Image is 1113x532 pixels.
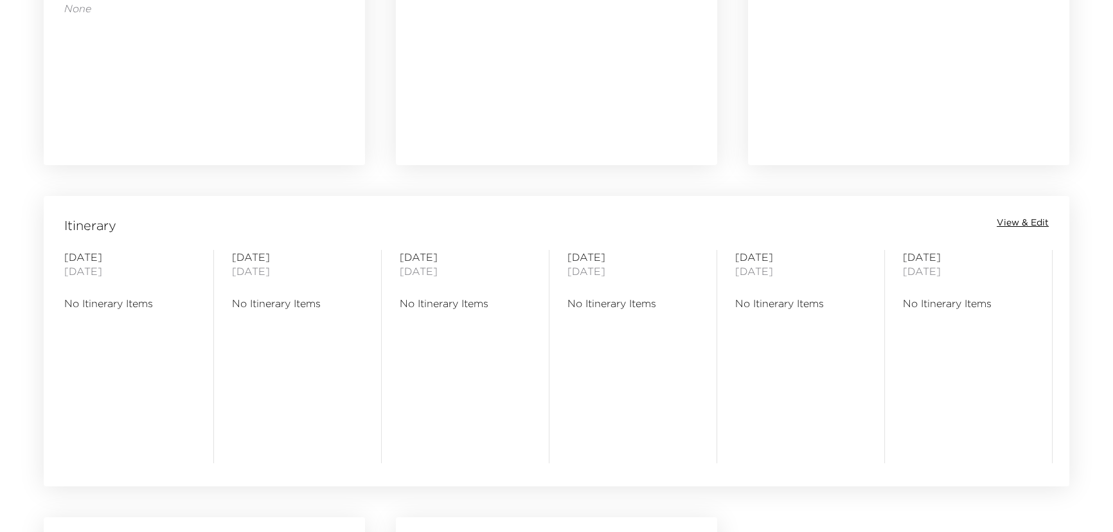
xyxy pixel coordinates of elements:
span: Itinerary [64,217,116,235]
span: No Itinerary Items [232,296,363,310]
span: [DATE] [567,250,699,264]
span: No Itinerary Items [735,296,866,310]
span: [DATE] [735,250,866,264]
span: [DATE] [232,250,363,264]
span: [DATE] [903,250,1034,264]
span: No Itinerary Items [400,296,531,310]
button: View & Edit [997,217,1049,229]
span: [DATE] [400,264,531,278]
span: [DATE] [64,250,195,264]
span: [DATE] [232,264,363,278]
span: [DATE] [64,264,195,278]
span: No Itinerary Items [567,296,699,310]
span: [DATE] [735,264,866,278]
p: None [64,1,344,15]
span: [DATE] [903,264,1034,278]
span: No Itinerary Items [903,296,1034,310]
span: [DATE] [400,250,531,264]
span: [DATE] [567,264,699,278]
span: No Itinerary Items [64,296,195,310]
